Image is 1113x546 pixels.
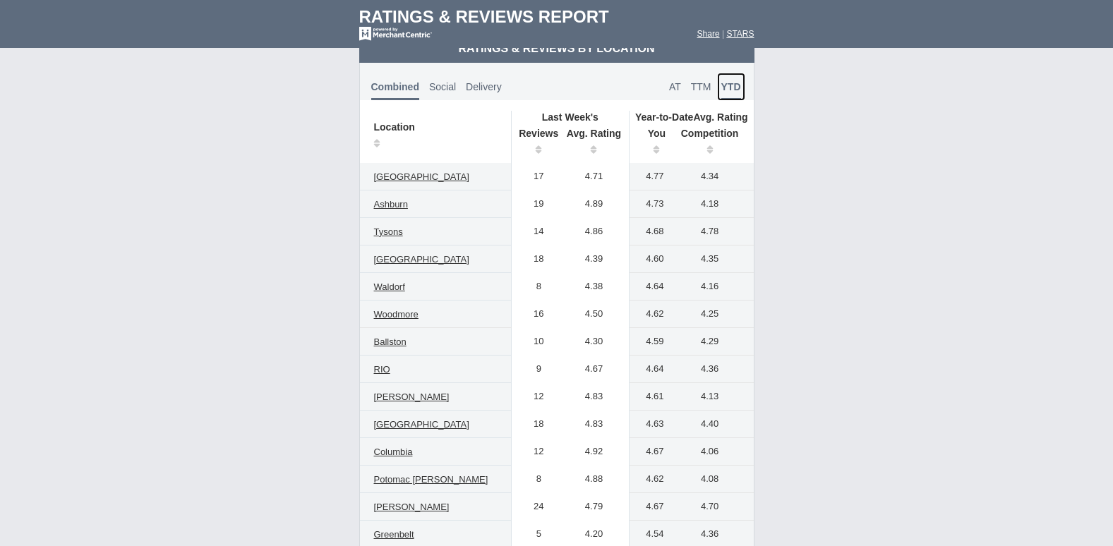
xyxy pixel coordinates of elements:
td: 4.79 [559,493,630,521]
td: 4.50 [559,301,630,328]
td: 4.16 [673,273,754,301]
td: 10 [511,328,559,356]
td: 4.06 [673,438,754,466]
span: Ballston [374,336,407,347]
span: | [722,29,724,39]
td: 4.73 [630,190,673,218]
td: 4.59 [630,328,673,356]
td: 4.62 [630,466,673,493]
td: 4.63 [630,411,673,438]
span: [GEOGRAPHIC_DATA] [374,171,469,182]
th: You: activate to sort column ascending [630,123,673,163]
td: 24 [511,493,559,521]
a: Ballston [367,334,414,351]
th: Reviews: activate to sort column ascending [511,123,559,163]
span: RIO [374,364,390,375]
td: Ratings & Reviews by Location [359,35,754,63]
a: STARS [726,29,754,39]
td: 9 [511,356,559,383]
img: mc-powered-by-logo-white-103.png [359,27,432,41]
td: 4.29 [673,328,754,356]
span: Columbia [374,447,413,457]
td: 4.89 [559,190,630,218]
td: 4.38 [559,273,630,301]
td: 4.39 [559,245,630,273]
span: [PERSON_NAME] [374,502,450,512]
td: 4.77 [630,163,673,190]
td: 19 [511,190,559,218]
td: 4.08 [673,466,754,493]
a: Potomac [PERSON_NAME] [367,471,495,488]
td: 4.30 [559,328,630,356]
a: Ashburn [367,196,415,213]
td: 4.83 [559,411,630,438]
span: Combined [371,81,419,100]
td: 4.83 [559,383,630,411]
a: [GEOGRAPHIC_DATA] [367,169,476,186]
span: YTD [721,81,741,100]
td: 8 [511,466,559,493]
td: 4.86 [559,218,630,245]
span: AT [669,81,681,92]
a: Columbia [367,444,420,461]
a: [GEOGRAPHIC_DATA] [367,251,476,268]
th: Last Week's [511,111,629,123]
td: 14 [511,218,559,245]
td: 4.68 [630,218,673,245]
span: Woodmore [374,309,419,320]
a: [PERSON_NAME] [367,499,457,516]
td: 4.60 [630,245,673,273]
span: Greenbelt [374,529,414,540]
a: [PERSON_NAME] [367,389,457,406]
td: 4.70 [673,493,754,521]
td: 12 [511,383,559,411]
td: 4.61 [630,383,673,411]
td: 4.40 [673,411,754,438]
span: Potomac [PERSON_NAME] [374,474,488,485]
span: Delivery [466,81,502,92]
th: Competition : activate to sort column ascending [673,123,754,163]
td: 4.25 [673,301,754,328]
td: 18 [511,245,559,273]
a: RIO [367,361,397,378]
span: TTM [691,81,711,92]
td: 4.88 [559,466,630,493]
a: Share [697,29,720,39]
td: 4.18 [673,190,754,218]
a: Tysons [367,224,410,241]
a: Greenbelt [367,526,421,543]
th: Avg. Rating [630,111,754,123]
span: Social [429,81,456,92]
th: Location: activate to sort column ascending [360,111,512,163]
a: Waldorf [367,279,412,296]
td: 4.64 [630,273,673,301]
th: Avg. Rating: activate to sort column ascending [559,123,630,163]
span: Ashburn [374,199,408,210]
td: 4.71 [559,163,630,190]
td: 4.67 [630,493,673,521]
td: 12 [511,438,559,466]
td: 4.67 [559,356,630,383]
td: 18 [511,411,559,438]
span: Year-to-Date [635,111,693,123]
td: 4.36 [673,356,754,383]
span: Tysons [374,226,403,237]
span: [GEOGRAPHIC_DATA] [374,419,469,430]
td: 4.67 [630,438,673,466]
td: 4.13 [673,383,754,411]
span: [PERSON_NAME] [374,392,450,402]
td: 4.64 [630,356,673,383]
td: 16 [511,301,559,328]
td: 4.78 [673,218,754,245]
span: [GEOGRAPHIC_DATA] [374,254,469,265]
td: 4.34 [673,163,754,190]
a: [GEOGRAPHIC_DATA] [367,416,476,433]
td: 4.92 [559,438,630,466]
td: 4.35 [673,245,754,273]
td: 4.62 [630,301,673,328]
a: Woodmore [367,306,426,323]
td: 8 [511,273,559,301]
span: Waldorf [374,281,405,292]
